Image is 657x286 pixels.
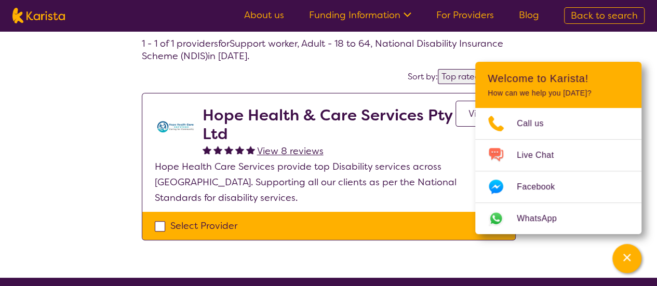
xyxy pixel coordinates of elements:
img: fullstar [235,145,244,154]
img: ts6kn0scflc8jqbskg2q.jpg [155,106,196,147]
h2: Welcome to Karista! [488,72,629,85]
span: WhatsApp [517,211,569,226]
span: Call us [517,116,556,131]
a: Funding Information [309,9,411,21]
span: View 8 reviews [257,145,324,157]
a: For Providers [436,9,494,21]
a: Web link opens in a new tab. [475,203,641,234]
img: fullstar [213,145,222,154]
div: Channel Menu [475,62,641,234]
span: Back to search [571,9,638,22]
h2: Hope Health & Care Services Pty Ltd [203,106,455,143]
label: Sort by: [408,71,438,82]
a: View 8 reviews [257,143,324,159]
a: Back to search [564,7,645,24]
button: Channel Menu [612,244,641,273]
span: Facebook [517,179,567,195]
a: View [455,101,503,127]
img: fullstar [203,145,211,154]
a: About us [244,9,284,21]
img: Karista logo [12,8,65,23]
p: How can we help you [DATE]? [488,89,629,98]
a: Blog [519,9,539,21]
span: View [468,107,490,120]
p: Hope Health Care Services provide top Disability services across [GEOGRAPHIC_DATA]. Supporting al... [155,159,503,206]
img: fullstar [224,145,233,154]
img: fullstar [246,145,255,154]
span: Live Chat [517,147,566,163]
ul: Choose channel [475,108,641,234]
